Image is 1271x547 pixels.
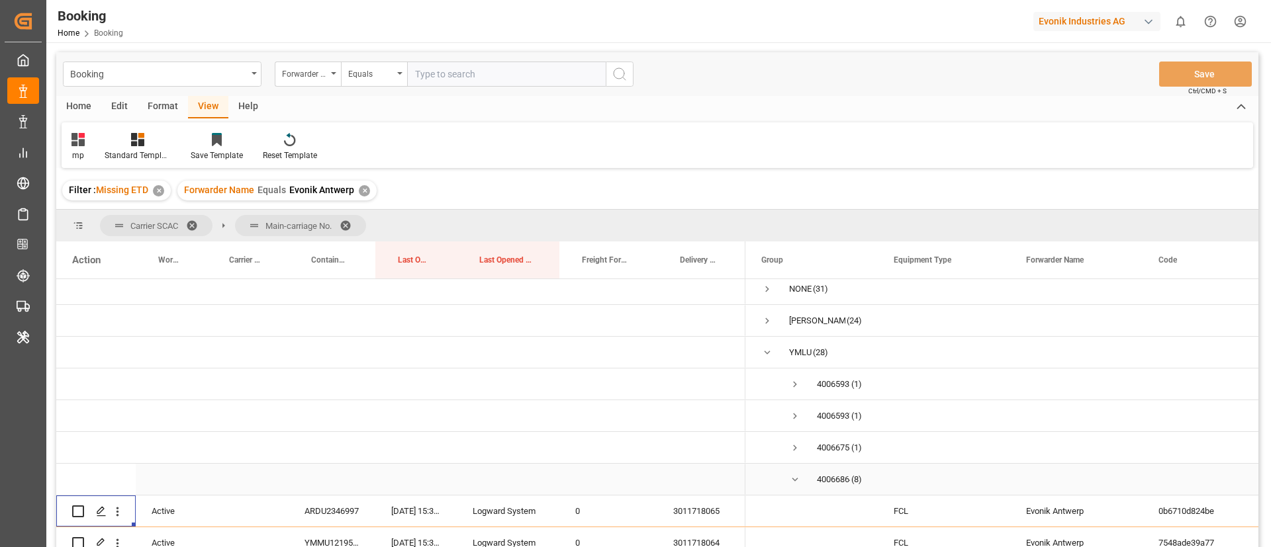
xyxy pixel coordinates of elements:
[878,495,1010,526] div: FCL
[56,400,745,432] div: Press SPACE to select this row.
[136,495,207,526] div: Active
[158,255,179,265] span: Work Status
[69,185,96,195] span: Filter :
[847,306,862,336] span: (24)
[817,433,850,463] div: 4006675837
[71,149,85,161] div: mp
[359,185,370,196] div: ✕
[817,401,850,431] div: 4006593742
[789,337,812,368] div: YMLU
[1188,86,1227,96] span: Ctrl/CMD + S
[72,254,101,266] div: Action
[1166,7,1196,36] button: show 0 new notifications
[101,96,138,118] div: Edit
[813,337,828,368] span: (28)
[817,369,850,400] div: 4006593592
[341,62,407,87] button: open menu
[289,185,354,195] span: Evonik Antwerp
[789,274,812,304] div: NONE
[56,96,101,118] div: Home
[70,65,247,81] div: Booking
[789,306,845,336] div: [PERSON_NAME]
[56,464,745,495] div: Press SPACE to select this row.
[894,255,951,265] span: Equipment Type
[56,432,745,464] div: Press SPACE to select this row.
[1196,7,1225,36] button: Help Center
[56,273,745,305] div: Press SPACE to select this row.
[56,495,745,527] div: Press SPACE to select this row.
[188,96,228,118] div: View
[289,495,375,526] div: ARDU2346997
[1010,495,1143,526] div: Evonik Antwerp
[851,464,862,495] span: (8)
[348,65,393,80] div: Equals
[851,401,862,431] span: (1)
[228,96,268,118] div: Help
[229,255,261,265] span: Carrier Booking No.
[96,185,148,195] span: Missing ETD
[58,6,123,26] div: Booking
[105,149,171,161] div: Standard Templates
[1158,255,1177,265] span: Code
[1033,9,1166,34] button: Evonik Industries AG
[56,305,745,337] div: Press SPACE to select this row.
[130,221,178,231] span: Carrier SCAC
[813,274,828,304] span: (31)
[191,149,243,161] div: Save Template
[606,62,634,87] button: search button
[375,495,457,526] div: [DATE] 15:36:35
[275,62,341,87] button: open menu
[457,495,559,526] div: Logward System
[559,495,657,526] div: 0
[1159,62,1252,87] button: Save
[265,221,332,231] span: Main-carriage No.
[63,62,261,87] button: open menu
[282,65,327,80] div: Forwarder Name
[761,255,783,265] span: Group
[657,495,745,526] div: 3011718065
[817,464,850,495] div: 4006686410
[398,255,429,265] span: Last Opened Date
[258,185,286,195] span: Equals
[1026,255,1084,265] span: Forwarder Name
[153,185,164,196] div: ✕
[851,433,862,463] span: (1)
[56,368,745,400] div: Press SPACE to select this row.
[56,337,745,368] div: Press SPACE to select this row.
[184,185,254,195] span: Forwarder Name
[479,255,532,265] span: Last Opened By
[1033,12,1160,31] div: Evonik Industries AG
[407,62,606,87] input: Type to search
[851,369,862,400] span: (1)
[138,96,188,118] div: Format
[680,255,718,265] span: Delivery No.
[58,28,79,38] a: Home
[263,149,317,161] div: Reset Template
[311,255,348,265] span: Container No.
[582,255,630,265] span: Freight Forwarder's Reference No.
